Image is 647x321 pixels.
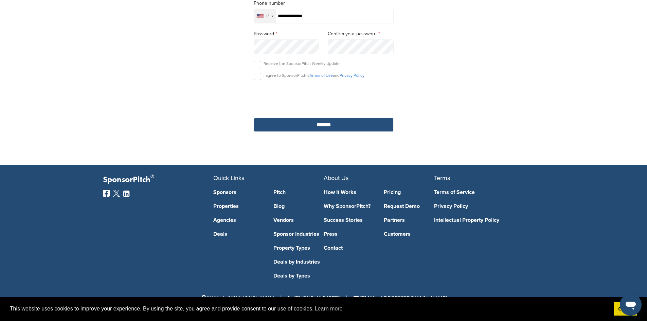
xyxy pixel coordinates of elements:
span: About Us [324,174,348,182]
span: ® [150,172,154,181]
a: Success Stories [324,217,374,223]
a: Intellectual Property Policy [434,217,534,223]
a: Why SponsorPitch? [324,203,374,209]
iframe: reCAPTCHA [285,88,362,108]
a: Terms of Use [309,73,333,78]
p: I agree to SponsorPitch’s and [264,73,364,78]
a: Partners [384,217,434,223]
p: Receive the SponsorPitch Weekly Update [264,61,340,66]
a: Property Types [273,245,324,251]
a: dismiss cookie message [614,302,637,316]
a: Pricing [384,190,434,195]
a: Privacy Policy [434,203,534,209]
a: Sponsor Industries [273,231,324,237]
a: Blog [273,203,324,209]
a: Agencies [213,217,264,223]
a: Deals by Industries [273,259,324,265]
a: Properties [213,203,264,209]
div: +1 [266,14,270,19]
a: Pitch [273,190,324,195]
p: SponsorPitch [103,175,213,185]
label: Password [254,30,320,38]
a: Deals [213,231,264,237]
label: Confirm your password [328,30,394,38]
a: Press [324,231,374,237]
img: Facebook [103,190,110,197]
a: Deals by Types [273,273,324,279]
a: Vendors [273,217,324,223]
a: Sponsors [213,190,264,195]
div: Selected country [254,9,276,23]
a: [PHONE_NUMBER] [288,295,340,302]
span: Quick Links [213,174,244,182]
a: Privacy Policy [340,73,364,78]
a: Terms of Service [434,190,534,195]
a: Contact [324,245,374,251]
a: Customers [384,231,434,237]
img: Twitter [113,190,120,197]
span: Terms [434,174,450,182]
a: How It Works [324,190,374,195]
a: [EMAIL_ADDRESS][DOMAIN_NAME] [354,295,447,302]
iframe: Button to launch messaging window [620,294,642,316]
a: Request Demo [384,203,434,209]
a: learn more about cookies [314,304,344,314]
span: This website uses cookies to improve your experience. By using the site, you agree and provide co... [10,304,608,314]
span: [STREET_ADDRESS][US_STATE] [200,295,274,301]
